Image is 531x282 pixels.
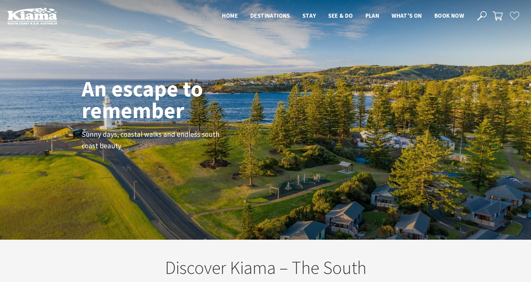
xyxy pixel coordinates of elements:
[392,12,422,19] span: What’s On
[222,12,238,19] span: Home
[365,12,379,19] span: Plan
[82,129,221,152] p: Sunny days, coastal walks and endless south coast beauty
[328,12,353,19] span: See & Do
[434,12,464,19] span: Book now
[7,7,57,25] img: Kiama Logo
[216,11,470,21] nav: Main Menu
[302,12,316,19] span: Stay
[250,12,290,19] span: Destinations
[82,78,252,122] h1: An escape to remember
